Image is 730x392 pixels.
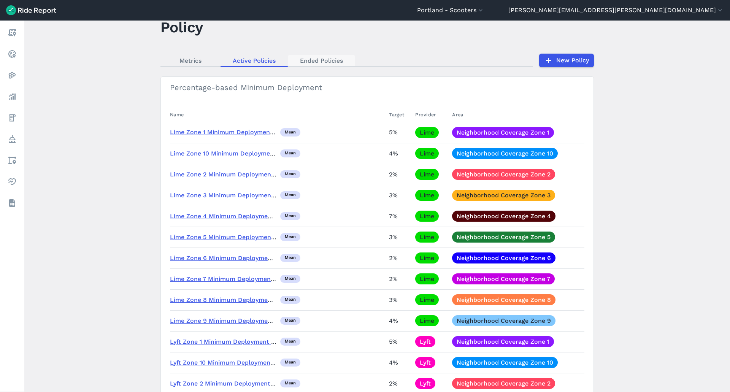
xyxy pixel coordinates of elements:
[452,148,558,159] a: Neighborhood Coverage Zone 10
[280,212,300,221] div: mean
[386,268,412,289] td: 2%
[417,6,484,15] button: Portland - Scooters
[386,331,412,352] td: 5%
[415,211,439,222] a: Lime
[5,68,19,82] a: Heatmaps
[170,380,311,387] a: Lyft Zone 2 Minimum Deployment Requirement
[452,357,558,368] a: Neighborhood Coverage Zone 10
[280,359,300,367] div: mean
[221,55,288,66] a: Active Policies
[386,352,412,373] td: 4%
[280,317,300,325] div: mean
[170,213,314,220] a: Lime Zone 4 Minimum Deployment Requirement
[5,132,19,146] a: Policy
[415,315,439,326] a: Lime
[280,254,300,262] div: mean
[452,273,555,284] a: Neighborhood Coverage Zone 7
[415,378,435,389] a: Lyft
[386,310,412,331] td: 4%
[5,196,19,210] a: Datasets
[170,275,314,282] a: Lime Zone 7 Minimum Deployment Requirement
[449,107,584,122] th: Area
[415,336,435,347] a: Lyft
[415,148,439,159] a: Lime
[170,171,314,178] a: Lime Zone 2 Minimum Deployment Requirement
[280,275,300,283] div: mean
[5,111,19,125] a: Fees
[415,294,439,305] a: Lime
[415,127,439,138] a: Lime
[452,211,555,222] a: Neighborhood Coverage Zone 4
[170,359,313,366] a: Lyft Zone 10 Minimum Deployment Requirement
[415,252,439,263] a: Lime
[452,378,555,389] a: Neighborhood Coverage Zone 2
[386,248,412,268] td: 2%
[452,315,555,326] a: Neighborhood Coverage Zone 9
[170,338,309,345] a: Lyft Zone 1 Minimum Deployment Requirement
[415,273,439,284] a: Lime
[280,128,300,136] div: mean
[160,55,221,66] a: Metrics
[160,17,203,38] h1: Policy
[280,338,300,346] div: mean
[452,294,555,305] a: Neighborhood Coverage Zone 8
[280,149,300,158] div: mean
[386,164,412,185] td: 2%
[170,129,313,136] a: Lime Zone 1 Minimum Deployment Requirement
[170,107,386,122] th: Name
[280,233,300,241] div: mean
[415,357,435,368] a: Lyft
[280,379,300,388] div: mean
[508,6,724,15] button: [PERSON_NAME][EMAIL_ADDRESS][PERSON_NAME][DOMAIN_NAME]
[386,107,412,122] th: Target
[452,252,555,263] a: Neighborhood Coverage Zone 6
[452,232,555,243] a: Neighborhood Coverage Zone 5
[386,206,412,227] td: 7%
[5,47,19,61] a: Realtime
[5,154,19,167] a: Areas
[5,175,19,189] a: Health
[170,150,317,157] a: Lime Zone 10 Minimum Deployment Requirement
[170,233,314,241] a: Lime Zone 5 Minimum Deployment Requirement
[452,127,554,138] a: Neighborhood Coverage Zone 1
[5,26,19,40] a: Report
[386,185,412,206] td: 3%
[386,122,412,143] td: 5%
[415,169,439,180] a: Lime
[280,296,300,304] div: mean
[452,336,554,347] a: Neighborhood Coverage Zone 1
[280,170,300,179] div: mean
[280,191,300,200] div: mean
[170,254,314,262] a: Lime Zone 6 Minimum Deployment Requirement
[386,227,412,248] td: 3%
[6,5,56,15] img: Ride Report
[452,190,555,201] a: Neighborhood Coverage Zone 3
[170,192,314,199] a: Lime Zone 3 Minimum Deployment Requirement
[386,289,412,310] td: 3%
[288,55,355,66] a: Ended Policies
[539,54,594,67] a: New Policy
[170,317,314,324] a: Lime Zone 9 Minimum Deployment Requirement
[161,77,594,98] h3: Percentage-based Minimum Deployment
[5,90,19,103] a: Analyze
[170,296,314,303] a: Lime Zone 8 Minimum Deployment Requirement
[412,107,449,122] th: Provider
[415,190,439,201] a: Lime
[386,143,412,164] td: 4%
[452,169,555,180] a: Neighborhood Coverage Zone 2
[415,232,439,243] a: Lime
